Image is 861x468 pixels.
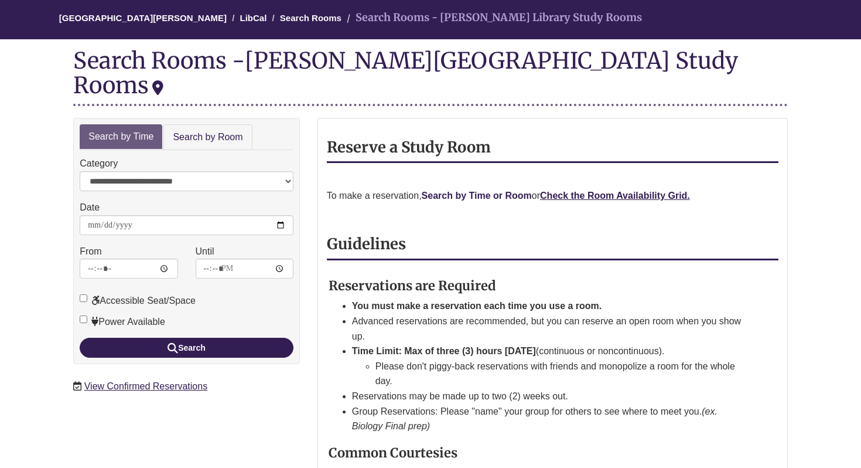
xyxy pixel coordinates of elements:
[80,314,165,330] label: Power Available
[327,138,491,157] strong: Reserve a Study Room
[73,48,788,106] div: Search Rooms -
[352,404,750,434] li: Group Reservations: Please "name" your group for others to see where to meet you.
[352,346,536,356] strong: Time Limit: Max of three (3) hours [DATE]
[84,381,207,391] a: View Confirmed Reservations
[344,9,642,26] li: Search Rooms - [PERSON_NAME] Library Study Rooms
[352,389,750,404] li: Reservations may be made up to two (2) weeks out.
[375,359,750,389] li: Please don't piggy-back reservations with friends and monopolize a room for the whole day.
[327,188,778,204] p: To make a reservation, or
[80,244,101,259] label: From
[80,294,87,302] input: Accessible Seat/Space
[80,293,196,308] label: Accessible Seat/Space
[422,191,532,201] a: Search by Time or Room
[80,124,162,150] a: Search by Time
[80,156,118,171] label: Category
[80,338,293,358] button: Search
[80,316,87,323] input: Power Available
[329,277,496,294] strong: Reservations are Required
[352,344,750,389] li: (continuous or noncontinuous).
[329,445,457,461] strong: Common Courtesies
[240,13,267,23] a: LibCal
[196,244,214,259] label: Until
[352,301,602,311] strong: You must make a reservation each time you use a room.
[73,46,738,99] div: [PERSON_NAME][GEOGRAPHIC_DATA] Study Rooms
[540,191,690,201] a: Check the Room Availability Grid.
[327,235,406,253] strong: Guidelines
[80,200,100,215] label: Date
[352,314,750,344] li: Advanced reservations are recommended, but you can reserve an open room when you show up.
[59,13,227,23] a: [GEOGRAPHIC_DATA][PERSON_NAME]
[163,124,252,151] a: Search by Room
[280,13,341,23] a: Search Rooms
